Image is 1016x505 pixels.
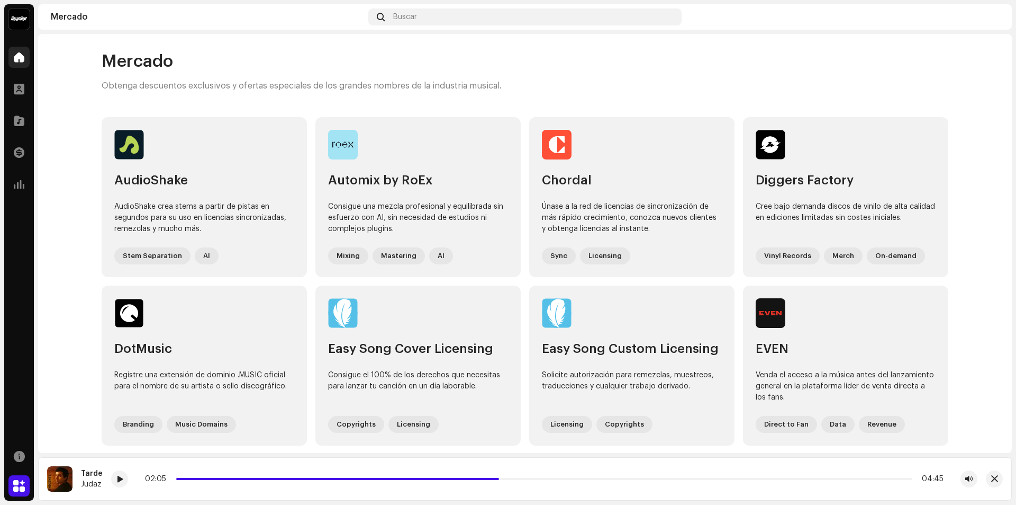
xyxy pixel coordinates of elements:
img: 60ceb9ec-a8b3-4a3c-9260-8138a3b22953 [756,298,785,328]
img: afae1709-c827-4b76-a652-9ddd8808f967 [756,130,785,160]
div: AI [429,247,453,264]
p: Obtenga descuentos exclusivos y ofertas especiales de los grandes nombres de la industria musical. [102,81,502,92]
div: Direct to Fan [756,416,817,433]
div: 02:05 [145,475,172,483]
div: Copyrights [596,416,652,433]
div: Venda el acceso a la música antes del lanzamiento general en la plataforma líder de venta directa... [756,370,936,403]
div: Easy Song Custom Licensing [542,341,722,357]
img: 43658ac0-0e7d-48d6-b221-62ff80ae48e2 [982,8,999,25]
div: Licensing [388,416,439,433]
div: Mixing [328,247,368,264]
span: Mercado [102,51,173,72]
img: cc740fc7-cfd4-4ba6-8bdb-bf06fae65ce6 [47,466,72,492]
span: Buscar [393,13,417,21]
div: Data [821,416,855,433]
div: Easy Song Cover Licensing [328,341,508,357]
div: Sync [542,247,576,264]
div: EVEN [756,341,936,357]
div: Vinyl Records [756,247,820,264]
div: Consigue una mezcla profesional y equilibrada sin esfuerzo con AI, sin necesidad de estudios ni c... [328,201,508,235]
div: Diggers Factory [756,172,936,189]
img: 9e8a6d41-7326-4eb6-8be3-a4db1a720e63 [542,130,571,160]
img: a95fe301-50de-48df-99e3-24891476c30c [328,298,358,328]
div: AudioShake crea stems a partir de pistas en segundos para su uso en licencias sincronizadas, reme... [114,201,294,235]
img: 2fd7bcad-6c73-4393-bbe1-37a2d9795fdd [114,130,144,160]
div: Consigue el 100% de los derechos que necesitas para lanzar tu canción en un día laborable. [328,370,508,403]
div: Copyrights [328,416,384,433]
div: AI [195,247,219,264]
div: Cree bajo demanda discos de vinilo de alta calidad en ediciones limitadas sin costes iniciales. [756,201,936,235]
div: Tarde [81,469,103,478]
div: Merch [824,247,863,264]
div: Stem Separation [114,247,190,264]
div: Únase a la red de licencias de sincronización de más rápido crecimiento, conozca nuevos clientes ... [542,201,722,235]
div: Registre una extensión de dominio .MUSIC oficial para el nombre de su artista o sello discográfico. [114,370,294,403]
div: Licensing [542,416,592,433]
img: 3e92c471-8f99-4bc3-91af-f70f33238202 [328,130,358,160]
div: DotMusic [114,341,294,357]
div: On-demand [867,247,925,264]
div: Music Domains [167,416,236,433]
div: Mercado [51,13,364,21]
img: eb58a31c-f81c-4818-b0f9-d9e66cbda676 [114,298,144,328]
img: 35edca2f-5628-4998-9fc9-38d367af0ecc [542,298,571,328]
div: 04:45 [917,475,944,483]
div: Licensing [580,247,630,264]
div: Solicite autorización para remezclas, muestreos, traducciones y cualquier trabajo derivado. [542,370,722,403]
div: Chordal [542,172,722,189]
div: Revenue [859,416,905,433]
div: Judaz [81,480,103,489]
img: 10370c6a-d0e2-4592-b8a2-38f444b0ca44 [8,8,30,30]
div: Branding [114,416,162,433]
div: Mastering [373,247,425,264]
div: Automix by RoEx [328,172,508,189]
div: AudioShake [114,172,294,189]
